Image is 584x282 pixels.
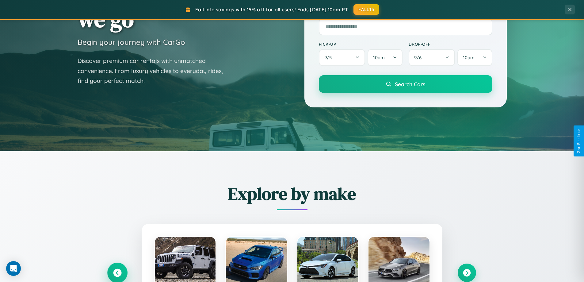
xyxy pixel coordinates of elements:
[577,129,581,153] div: Give Feedback
[319,41,403,47] label: Pick-up
[457,49,492,66] button: 10am
[78,37,185,47] h3: Begin your journey with CarGo
[373,55,385,60] span: 10am
[368,49,402,66] button: 10am
[414,55,425,60] span: 9 / 6
[108,182,476,206] h2: Explore by make
[463,55,475,60] span: 10am
[353,4,379,15] button: FALL15
[78,56,231,86] p: Discover premium car rentals with unmatched convenience. From luxury vehicles to everyday rides, ...
[409,49,455,66] button: 9/6
[409,41,492,47] label: Drop-off
[324,55,335,60] span: 9 / 5
[6,261,21,276] div: Open Intercom Messenger
[195,6,349,13] span: Fall into savings with 15% off for all users! Ends [DATE] 10am PT.
[319,75,492,93] button: Search Cars
[319,49,365,66] button: 9/5
[395,81,425,87] span: Search Cars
